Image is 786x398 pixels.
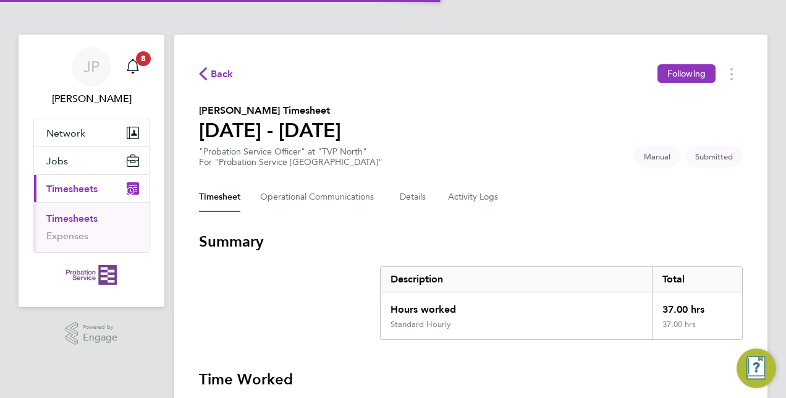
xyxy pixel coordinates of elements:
[46,213,98,224] a: Timesheets
[46,155,68,167] span: Jobs
[199,146,382,167] div: "Probation Service Officer" at "TVP North"
[657,64,716,83] button: Following
[120,47,145,87] a: 8
[199,182,240,212] button: Timesheet
[199,370,743,389] h3: Time Worked
[34,147,149,174] button: Jobs
[199,232,743,252] h3: Summary
[720,64,743,83] button: Timesheets Menu
[46,127,85,139] span: Network
[33,91,150,106] span: Julia Powers
[46,183,98,195] span: Timesheets
[83,59,99,75] span: JP
[199,103,341,118] h2: [PERSON_NAME] Timesheet
[381,292,652,320] div: Hours worked
[136,51,151,66] span: 8
[211,67,234,82] span: Back
[83,322,117,332] span: Powered by
[400,182,428,212] button: Details
[685,146,743,167] span: This timesheet is Submitted.
[391,320,451,329] div: Standard Hourly
[34,175,149,202] button: Timesheets
[34,119,149,146] button: Network
[381,267,652,292] div: Description
[667,68,706,79] span: Following
[83,332,117,343] span: Engage
[65,322,118,345] a: Powered byEngage
[652,292,742,320] div: 37.00 hrs
[380,266,743,340] div: Summary
[33,265,150,285] a: Go to home page
[652,267,742,292] div: Total
[34,202,149,252] div: Timesheets
[737,349,776,388] button: Engage Resource Center
[46,230,88,242] a: Expenses
[199,118,341,143] h1: [DATE] - [DATE]
[33,47,150,106] a: JP[PERSON_NAME]
[652,320,742,339] div: 37.00 hrs
[199,157,382,167] div: For "Probation Service [GEOGRAPHIC_DATA]"
[66,265,116,285] img: probationservice-logo-retina.png
[634,146,680,167] span: This timesheet was manually created.
[448,182,500,212] button: Activity Logs
[199,66,234,82] button: Back
[19,35,164,307] nav: Main navigation
[260,182,380,212] button: Operational Communications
